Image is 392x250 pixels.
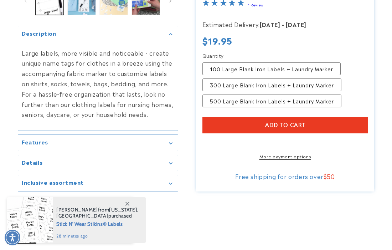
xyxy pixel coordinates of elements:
label: 100 Large Blank Iron Labels + Laundry Marker [202,62,341,75]
a: More payment options [202,153,368,159]
button: Add to cart [202,117,368,133]
strong: [DATE] [260,20,280,29]
span: $ [324,172,327,180]
p: Estimated Delivery: [202,19,368,30]
summary: Features [18,135,178,151]
strong: - [282,20,284,29]
span: $19.95 [202,35,233,46]
span: Add to cart [265,122,305,128]
summary: Inclusive assortment [18,175,178,191]
a: 1 Review [248,2,264,7]
iframe: Gorgias live chat messenger [321,219,385,243]
span: 50 [327,172,335,180]
strong: [DATE] [286,20,306,29]
h2: Features [22,138,48,146]
h2: Details [22,159,42,166]
h2: Description [22,30,56,37]
span: [PERSON_NAME] [56,206,98,213]
h2: Inclusive assortment [22,179,84,186]
legend: Quantity [202,52,225,59]
div: Accessibility Menu [5,230,20,245]
summary: Description [18,26,178,42]
span: [GEOGRAPHIC_DATA] [56,213,108,219]
span: from , purchased [56,207,139,219]
div: Free shipping for orders over [202,172,368,179]
summary: Details [18,155,178,171]
p: Large labels, more visible and noticeable - create unique name tags for clothes in a breeze using... [22,48,174,120]
label: 300 Large Blank Iron Labels + Laundry Marker [202,78,341,91]
label: 500 Large Blank Iron Labels + Laundry Marker [202,94,341,107]
span: [US_STATE] [109,206,137,213]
